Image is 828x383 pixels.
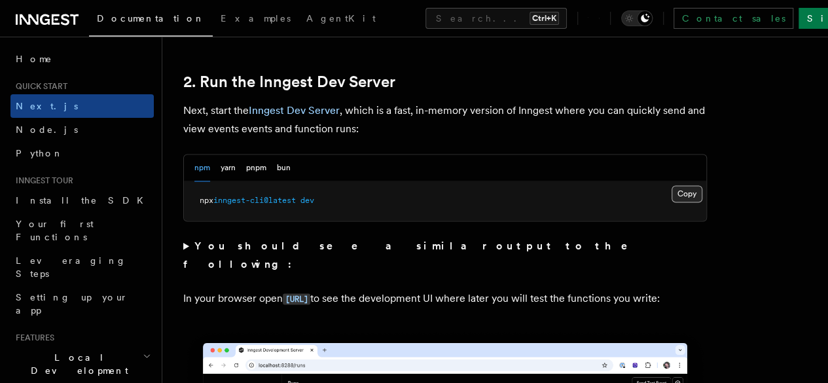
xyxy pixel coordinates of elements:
a: 2. Run the Inngest Dev Server [183,73,395,91]
button: Local Development [10,346,154,382]
summary: You should see a similar output to the following: [183,237,707,274]
span: Documentation [97,13,205,24]
a: Contact sales [674,8,793,29]
button: Copy [672,185,702,202]
span: inngest-cli@latest [213,196,296,205]
button: Toggle dark mode [621,10,653,26]
a: Leveraging Steps [10,249,154,285]
span: AgentKit [306,13,376,24]
a: Home [10,47,154,71]
strong: You should see a similar output to the following: [183,240,646,270]
span: Examples [221,13,291,24]
span: Features [10,333,54,343]
a: Setting up your app [10,285,154,322]
button: yarn [221,155,236,181]
button: Search...Ctrl+K [425,8,567,29]
a: Examples [213,4,298,35]
button: npm [194,155,210,181]
span: Quick start [10,81,67,92]
a: [URL] [283,292,310,304]
span: Inngest tour [10,175,73,186]
kbd: Ctrl+K [530,12,559,25]
a: Inngest Dev Server [249,104,340,117]
a: Next.js [10,94,154,118]
span: Python [16,148,63,158]
span: Home [16,52,52,65]
span: Your first Functions [16,219,94,242]
span: Node.js [16,124,78,135]
span: Setting up your app [16,292,128,316]
span: Install the SDK [16,195,151,206]
span: dev [300,196,314,205]
a: Node.js [10,118,154,141]
a: Documentation [89,4,213,37]
a: Your first Functions [10,212,154,249]
a: Install the SDK [10,189,154,212]
p: Next, start the , which is a fast, in-memory version of Inngest where you can quickly send and vi... [183,101,707,138]
span: Next.js [16,101,78,111]
a: AgentKit [298,4,384,35]
span: Local Development [10,351,143,377]
button: bun [277,155,291,181]
a: Python [10,141,154,165]
code: [URL] [283,293,310,304]
p: In your browser open to see the development UI where later you will test the functions you write: [183,289,707,308]
span: npx [200,196,213,205]
span: Leveraging Steps [16,255,126,279]
button: pnpm [246,155,266,181]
